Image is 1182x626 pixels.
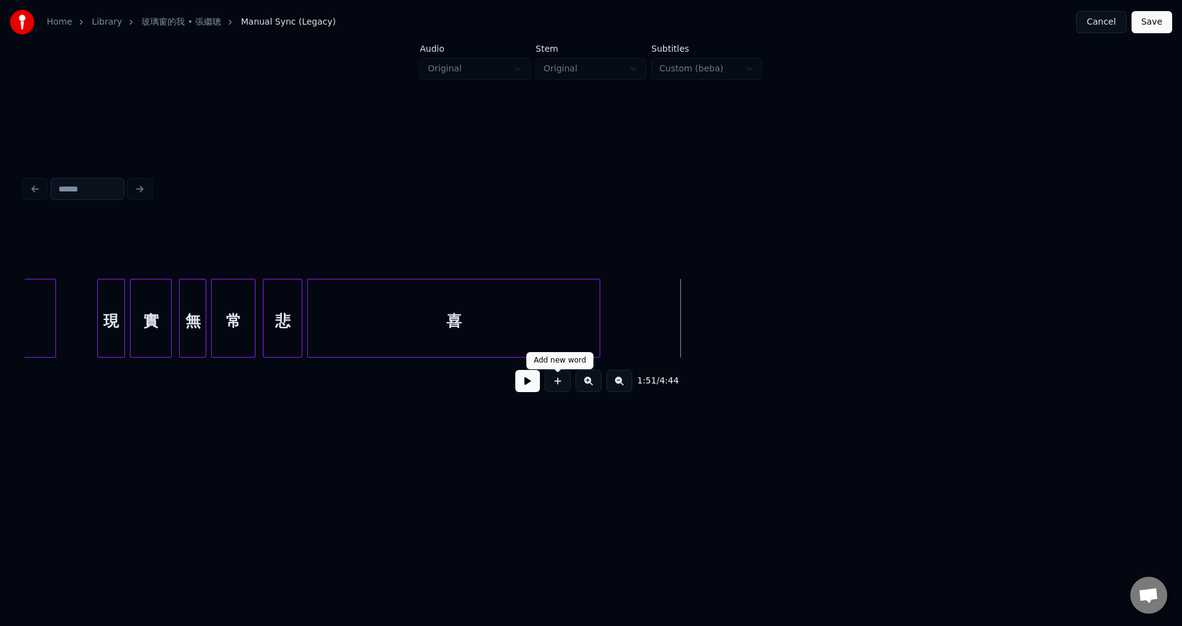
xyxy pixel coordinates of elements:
button: Save [1132,11,1172,33]
button: Cancel [1076,11,1126,33]
a: Home [47,16,72,28]
label: Subtitles [651,44,762,53]
a: 玻璃窗的我 • 張繼聰 [142,16,221,28]
div: / [637,375,667,387]
label: Audio [420,44,531,53]
span: Manual Sync (Legacy) [241,16,336,28]
span: 1:51 [637,375,656,387]
label: Stem [536,44,646,53]
nav: breadcrumb [47,16,336,28]
a: Library [92,16,122,28]
a: Open chat [1130,577,1167,614]
img: youka [10,10,34,34]
span: 4:44 [659,375,678,387]
div: Add new word [534,356,586,366]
